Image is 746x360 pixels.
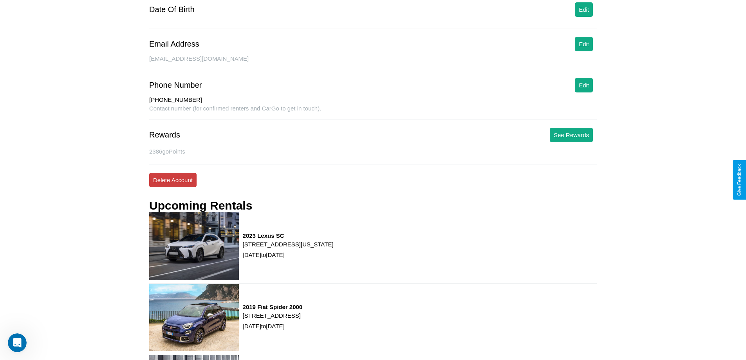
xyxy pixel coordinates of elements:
button: Delete Account [149,173,197,187]
iframe: Intercom live chat [8,333,27,352]
div: [EMAIL_ADDRESS][DOMAIN_NAME] [149,55,597,70]
h3: 2019 Fiat Spider 2000 [243,304,303,310]
div: Contact number (for confirmed renters and CarGo to get in touch). [149,105,597,120]
button: See Rewards [550,128,593,142]
div: Rewards [149,130,180,139]
button: Edit [575,37,593,51]
p: [STREET_ADDRESS] [243,310,303,321]
p: [STREET_ADDRESS][US_STATE] [243,239,334,250]
h3: Upcoming Rentals [149,199,252,212]
p: 2386 goPoints [149,146,597,157]
div: Give Feedback [737,164,742,196]
div: Email Address [149,40,199,49]
div: [PHONE_NUMBER] [149,96,597,105]
div: Phone Number [149,81,202,90]
img: rental [149,284,239,351]
div: Date Of Birth [149,5,195,14]
p: [DATE] to [DATE] [243,250,334,260]
button: Edit [575,78,593,92]
button: Edit [575,2,593,17]
p: [DATE] to [DATE] [243,321,303,331]
h3: 2023 Lexus SC [243,232,334,239]
img: rental [149,212,239,279]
